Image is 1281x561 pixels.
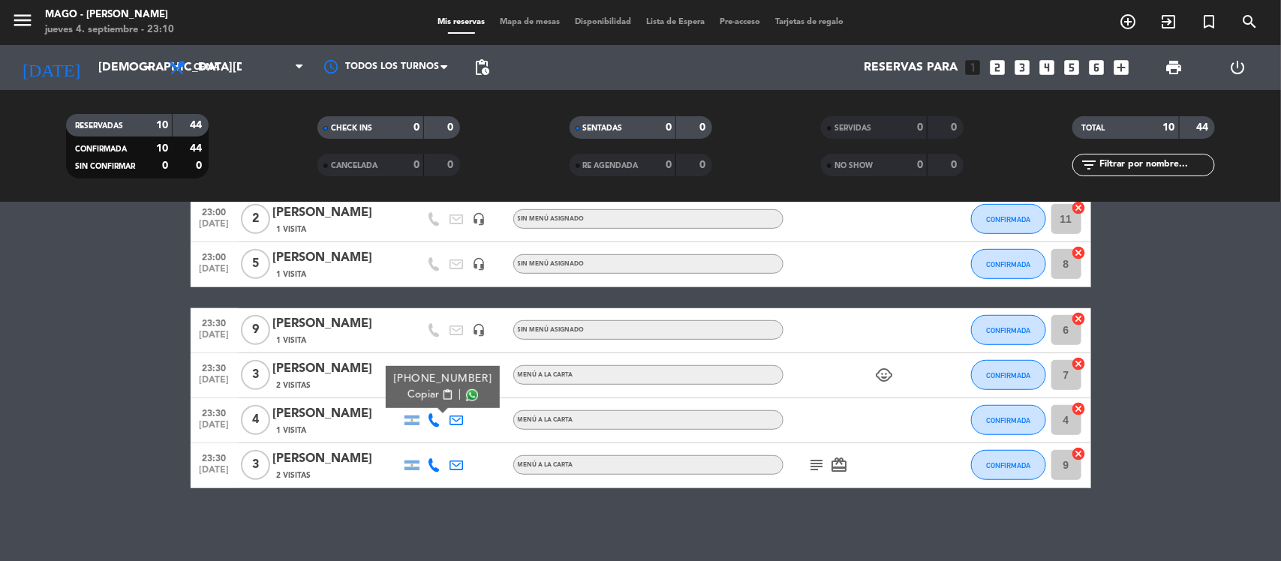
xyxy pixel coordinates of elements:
[1072,446,1087,461] i: cancel
[986,326,1030,334] span: CONFIRMADA
[473,58,491,76] span: pending_actions
[518,327,585,333] span: Sin menú asignado
[241,204,270,234] span: 2
[393,371,492,387] div: [PHONE_NUMBER]
[834,162,873,169] span: NO SHOW
[1200,13,1218,31] i: turned_in_not
[518,417,573,423] span: MENÚ A LA CARTA
[473,212,486,226] i: headset_mic
[971,405,1046,435] button: CONFIRMADA
[241,249,270,279] span: 5
[277,334,307,346] span: 1 Visita
[768,18,851,26] span: Tarjetas de regalo
[583,162,639,169] span: RE AGENDADA
[273,359,401,379] div: [PERSON_NAME]
[45,7,174,22] div: Mago - [PERSON_NAME]
[241,360,270,390] span: 3
[518,372,573,378] span: MENÚ A LA CARTA
[448,160,457,170] strong: 0
[964,58,983,77] i: looks_one
[196,420,233,437] span: [DATE]
[241,315,270,345] span: 9
[458,387,461,403] span: |
[1112,58,1132,77] i: add_box
[876,366,894,384] i: child_care
[196,403,233,421] span: 23:30
[196,202,233,220] span: 23:00
[1072,311,1087,326] i: cancel
[1119,13,1137,31] i: add_circle_outline
[156,120,168,130] strong: 10
[190,120,205,130] strong: 44
[1072,245,1087,260] i: cancel
[518,261,585,267] span: Sin menú asignado
[971,315,1046,345] button: CONFIRMADA
[518,216,585,222] span: Sin menú asignado
[277,268,307,280] span: 1 Visita
[1038,58,1057,77] i: looks_4
[331,124,372,132] span: CHECK INS
[11,51,91,84] i: [DATE]
[196,219,233,236] span: [DATE]
[277,424,307,436] span: 1 Visita
[1072,200,1087,215] i: cancel
[407,387,439,403] span: Copiar
[273,404,401,424] div: [PERSON_NAME]
[1081,124,1105,132] span: TOTAL
[917,122,923,133] strong: 0
[986,416,1030,424] span: CONFIRMADA
[834,124,871,132] span: SERVIDAS
[413,160,419,170] strong: 0
[75,145,127,153] span: CONFIRMADA
[666,160,672,170] strong: 0
[831,456,849,474] i: card_giftcard
[1240,13,1258,31] i: search
[75,122,123,130] span: RESERVADAS
[441,389,453,400] span: content_paste
[971,204,1046,234] button: CONFIRMADA
[1013,58,1033,77] i: looks_3
[407,387,453,403] button: Copiarcontent_paste
[986,215,1030,223] span: CONFIRMADA
[196,465,233,482] span: [DATE]
[865,61,958,75] span: Reservas para
[11,9,34,37] button: menu
[162,160,168,171] strong: 0
[986,371,1030,379] span: CONFIRMADA
[1072,356,1087,371] i: cancel
[1228,58,1246,76] i: power_settings_new
[273,248,401,268] div: [PERSON_NAME]
[1098,157,1214,173] input: Filtrar por nombre...
[196,448,233,466] span: 23:30
[1197,122,1212,133] strong: 44
[1165,58,1183,76] span: print
[273,203,401,223] div: [PERSON_NAME]
[699,160,708,170] strong: 0
[583,124,623,132] span: SENTADAS
[277,379,311,391] span: 2 Visitas
[194,62,220,73] span: Cena
[196,313,233,331] span: 23:30
[196,375,233,392] span: [DATE]
[971,450,1046,480] button: CONFIRMADA
[808,456,826,474] i: subject
[277,223,307,235] span: 1 Visita
[273,449,401,469] div: [PERSON_NAME]
[448,122,457,133] strong: 0
[988,58,1008,77] i: looks_two
[1063,58,1082,77] i: looks_5
[196,160,205,171] strong: 0
[699,122,708,133] strong: 0
[11,9,34,31] i: menu
[712,18,768,26] span: Pre-acceso
[277,469,311,481] span: 2 Visitas
[196,264,233,281] span: [DATE]
[1087,58,1107,77] i: looks_6
[273,314,401,334] div: [PERSON_NAME]
[473,257,486,271] i: headset_mic
[1080,156,1098,174] i: filter_list
[917,160,923,170] strong: 0
[196,330,233,347] span: [DATE]
[639,18,712,26] span: Lista de Espera
[1206,45,1270,90] div: LOG OUT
